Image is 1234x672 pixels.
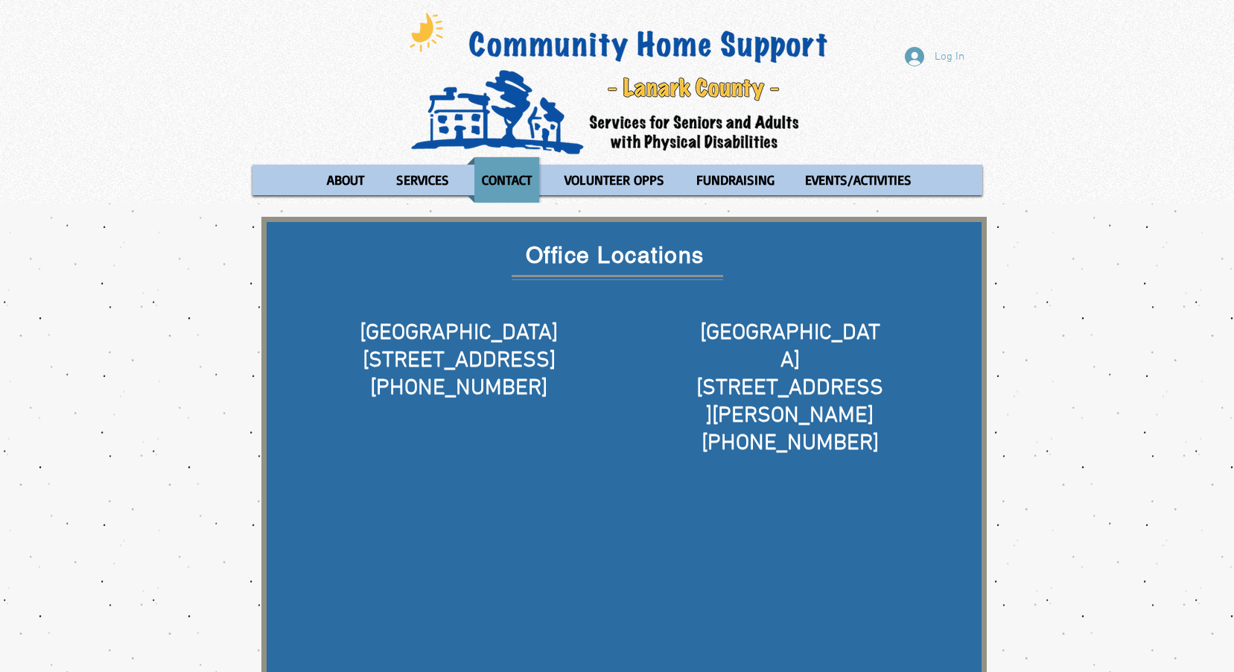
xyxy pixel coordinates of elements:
[370,375,547,402] span: [PHONE_NUMBER]
[320,157,371,203] p: ABOUT
[682,157,787,203] a: FUNDRAISING
[389,157,456,203] p: SERVICES
[252,157,982,203] nav: Site
[696,375,883,430] span: [STREET_ADDRESS][PERSON_NAME]
[550,157,678,203] a: VOLUNTEER OPPS
[363,347,556,375] span: [STREET_ADDRESS]
[929,49,970,65] span: Log In
[526,242,705,268] span: Office Locations
[894,42,975,71] button: Log In
[798,157,918,203] p: EVENTS/ACTIVITIES
[558,157,671,203] p: VOLUNTEER OPPS
[475,157,538,203] p: CONTACT
[690,157,781,203] p: FUNDRAISING
[312,157,378,203] a: ABOUT
[702,430,879,457] span: [PHONE_NUMBER]
[382,157,463,203] a: SERVICES
[791,157,926,203] a: EVENTS/ACTIVITIES
[360,320,558,347] span: [GEOGRAPHIC_DATA]
[467,157,547,203] a: CONTACT
[700,320,880,375] span: [GEOGRAPHIC_DATA]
